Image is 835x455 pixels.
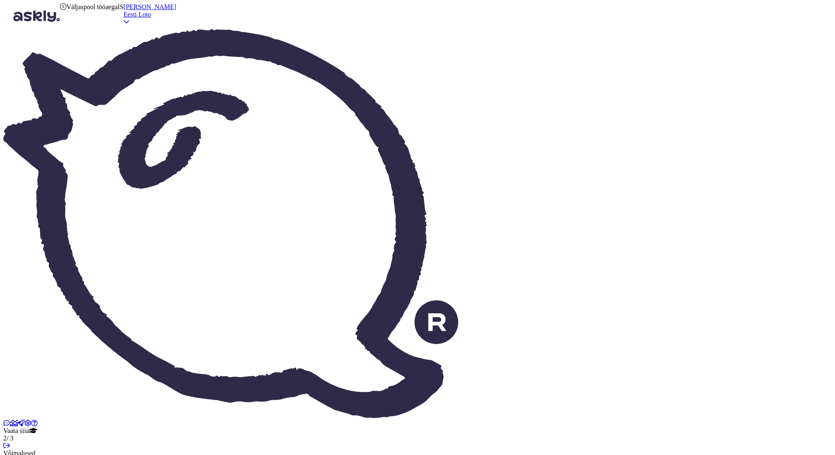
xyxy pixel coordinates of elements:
a: [PERSON_NAME]Eesti Loto [123,3,176,25]
div: Eesti Loto [123,11,176,18]
div: [PERSON_NAME] [123,3,176,11]
div: Vaata siia [3,427,458,442]
img: Askly Logo [3,29,458,418]
div: 2 / 3 [3,435,458,442]
div: IS [118,3,123,29]
div: Väljaspool tööaega [60,3,118,11]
